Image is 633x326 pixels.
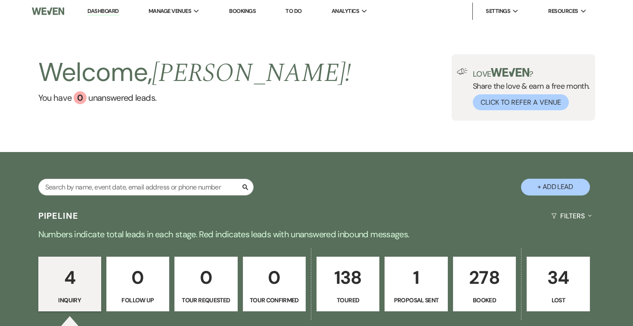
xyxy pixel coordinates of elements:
[152,53,351,93] span: [PERSON_NAME] !
[390,295,442,305] p: Proposal Sent
[38,179,254,196] input: Search by name, event date, email address or phone number
[548,7,578,16] span: Resources
[322,263,374,292] p: 138
[385,257,447,312] a: 1Proposal Sent
[106,257,169,312] a: 0Follow Up
[248,295,300,305] p: Tour Confirmed
[112,295,164,305] p: Follow Up
[38,210,79,222] h3: Pipeline
[486,7,510,16] span: Settings
[473,94,569,110] button: Click to Refer a Venue
[316,257,379,312] a: 138Toured
[229,7,256,15] a: Bookings
[6,227,627,241] p: Numbers indicate total leads in each stage. Red indicates leads with unanswered inbound messages.
[473,68,590,78] p: Love ?
[548,205,595,227] button: Filters
[149,7,191,16] span: Manage Venues
[532,295,584,305] p: Lost
[180,295,232,305] p: Tour Requested
[322,295,374,305] p: Toured
[112,263,164,292] p: 0
[390,263,442,292] p: 1
[44,263,96,292] p: 4
[243,257,306,312] a: 0Tour Confirmed
[521,179,590,196] button: + Add Lead
[38,257,101,312] a: 4Inquiry
[453,257,516,312] a: 278Booked
[74,91,87,104] div: 0
[248,263,300,292] p: 0
[459,295,510,305] p: Booked
[527,257,590,312] a: 34Lost
[332,7,359,16] span: Analytics
[44,295,96,305] p: Inquiry
[285,7,301,15] a: To Do
[32,2,64,20] img: Weven Logo
[532,263,584,292] p: 34
[457,68,468,75] img: loud-speaker-illustration.svg
[468,68,590,110] div: Share the love & earn a free month.
[491,68,529,77] img: weven-logo-green.svg
[174,257,237,312] a: 0Tour Requested
[38,91,351,104] a: You have 0 unanswered leads.
[459,263,510,292] p: 278
[87,7,118,16] a: Dashboard
[180,263,232,292] p: 0
[38,54,351,91] h2: Welcome,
